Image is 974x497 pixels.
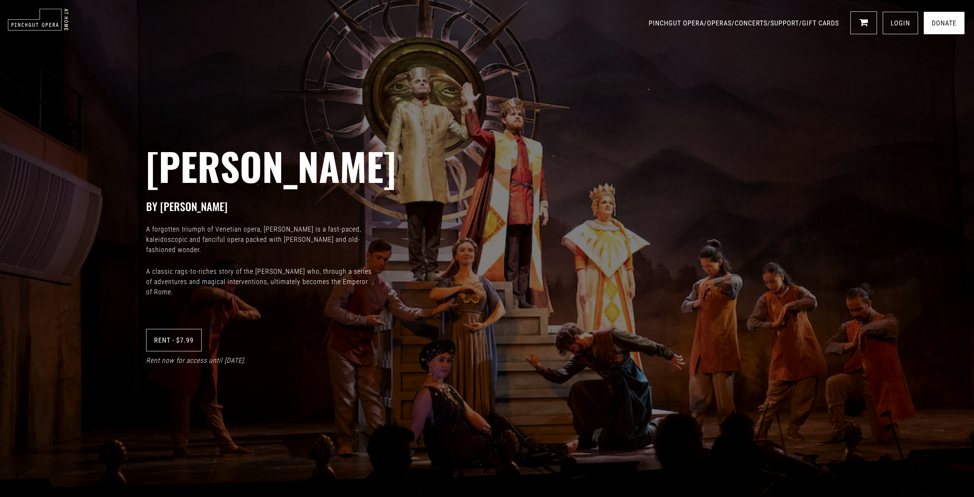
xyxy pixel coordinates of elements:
[146,329,202,351] a: Rent - $7.99
[146,200,974,213] h3: BY [PERSON_NAME]
[146,266,374,297] p: A classic rags-to-riches story of the [PERSON_NAME] who, through a series of adventures and magic...
[8,8,68,31] img: pinchgut_at_home_negative_logo.svg
[146,356,246,364] i: Rent now for access until [DATE].
[649,19,841,27] span: / / / /
[649,19,704,27] a: PINCHGUT OPERA
[735,19,767,27] a: CONCERTS
[924,12,964,34] a: Donate
[802,19,839,27] a: GIFT CARDS
[883,12,918,34] a: LOGIN
[146,224,374,255] p: A forgotten triumph of Venetian opera, [PERSON_NAME] is a fast-paced, kaleidoscopic and fanciful ...
[707,19,732,27] a: OPERAS
[770,19,799,27] a: SUPPORT
[146,143,974,189] h2: [PERSON_NAME]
